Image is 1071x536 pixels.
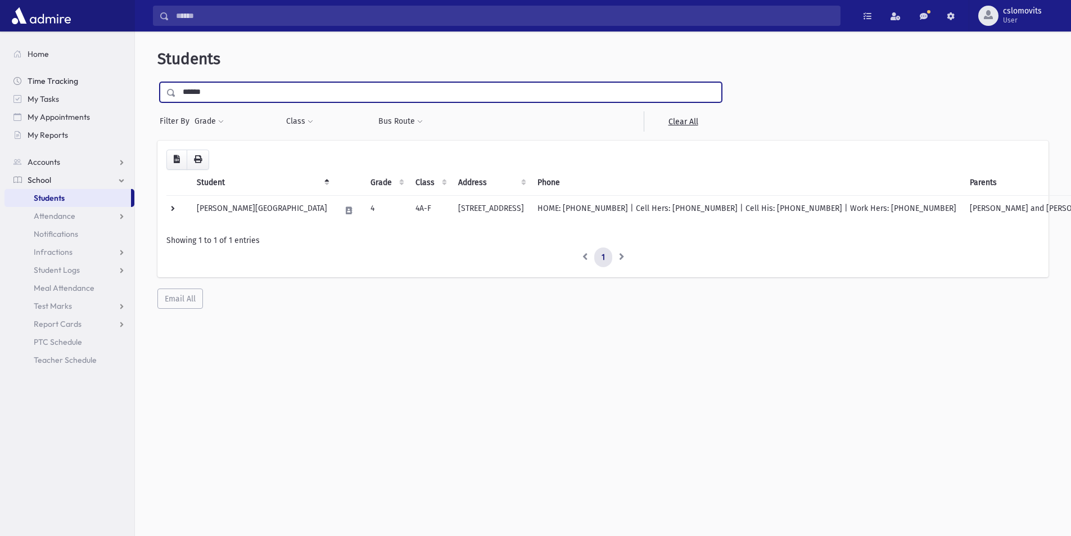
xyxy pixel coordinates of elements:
[4,126,134,144] a: My Reports
[4,333,134,351] a: PTC Schedule
[4,108,134,126] a: My Appointments
[364,195,409,226] td: 4
[286,111,314,132] button: Class
[166,150,187,170] button: CSV
[9,4,74,27] img: AdmirePro
[34,247,73,257] span: Infractions
[4,45,134,63] a: Home
[1003,16,1042,25] span: User
[160,115,194,127] span: Filter By
[34,301,72,311] span: Test Marks
[4,207,134,225] a: Attendance
[34,193,65,203] span: Students
[4,153,134,171] a: Accounts
[4,72,134,90] a: Time Tracking
[409,170,451,196] th: Class: activate to sort column ascending
[451,195,531,226] td: [STREET_ADDRESS]
[28,112,90,122] span: My Appointments
[34,337,82,347] span: PTC Schedule
[187,150,209,170] button: Print
[190,170,334,196] th: Student: activate to sort column descending
[4,243,134,261] a: Infractions
[190,195,334,226] td: [PERSON_NAME][GEOGRAPHIC_DATA]
[4,279,134,297] a: Meal Attendance
[157,49,220,68] span: Students
[28,49,49,59] span: Home
[28,76,78,86] span: Time Tracking
[531,170,963,196] th: Phone
[28,94,59,104] span: My Tasks
[644,111,722,132] a: Clear All
[4,171,134,189] a: School
[169,6,840,26] input: Search
[378,111,423,132] button: Bus Route
[34,283,94,293] span: Meal Attendance
[4,351,134,369] a: Teacher Schedule
[4,261,134,279] a: Student Logs
[34,211,75,221] span: Attendance
[364,170,409,196] th: Grade: activate to sort column ascending
[451,170,531,196] th: Address: activate to sort column ascending
[594,247,612,268] a: 1
[166,235,1040,246] div: Showing 1 to 1 of 1 entries
[28,157,60,167] span: Accounts
[531,195,963,226] td: HOME: [PHONE_NUMBER] | Cell Hers: [PHONE_NUMBER] | Cell His: [PHONE_NUMBER] | Work Hers: [PHONE_N...
[34,265,80,275] span: Student Logs
[34,355,97,365] span: Teacher Schedule
[28,175,51,185] span: School
[34,319,82,329] span: Report Cards
[4,297,134,315] a: Test Marks
[28,130,68,140] span: My Reports
[4,315,134,333] a: Report Cards
[4,189,131,207] a: Students
[409,195,451,226] td: 4A-F
[4,225,134,243] a: Notifications
[157,289,203,309] button: Email All
[4,90,134,108] a: My Tasks
[194,111,224,132] button: Grade
[34,229,78,239] span: Notifications
[1003,7,1042,16] span: cslomovits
